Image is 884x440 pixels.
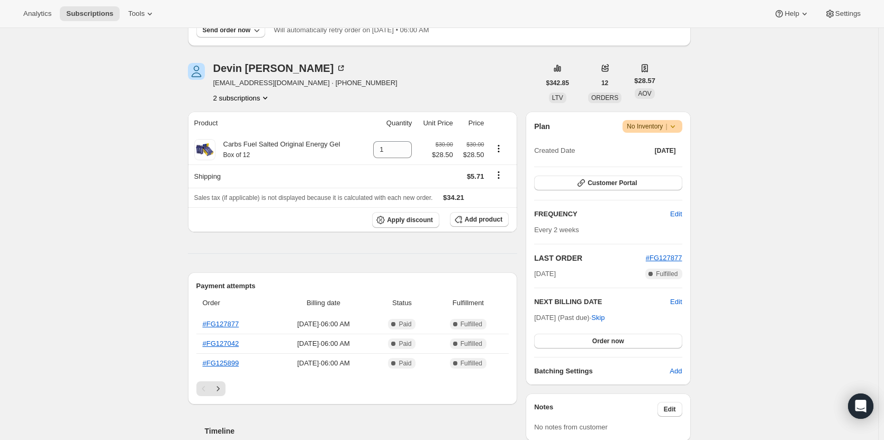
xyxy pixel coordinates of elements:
span: Fulfilled [656,270,678,278]
span: 12 [601,79,608,87]
span: Skip [591,313,605,323]
span: Order now [592,337,624,345]
h2: LAST ORDER [534,253,646,263]
button: Edit [657,402,682,417]
span: | [665,122,667,131]
h2: Timeline [205,426,518,436]
span: Sales tax (if applicable) is not displayed because it is calculated with each new order. [194,194,433,201]
span: $28.50 [432,150,453,160]
span: Subscriptions [66,10,113,18]
span: $5.71 [467,172,484,180]
span: Add [670,366,682,377]
span: [DATE] · 06:00 AM [277,338,370,349]
span: Add product [465,215,502,224]
span: $342.85 [546,79,569,87]
button: $342.85 [540,76,575,90]
button: Skip [585,309,611,326]
span: [DATE] · 06:00 AM [277,358,370,369]
button: Apply discount [372,212,439,228]
span: $34.21 [443,194,464,201]
span: [DATE] (Past due) · [534,314,605,322]
span: Analytics [23,10,51,18]
img: product img [194,139,215,160]
span: LTV [552,94,563,102]
button: Customer Portal [534,176,682,190]
span: Apply discount [387,216,433,224]
button: Order now [534,334,682,349]
span: Customer Portal [588,179,637,187]
small: $30.00 [466,141,484,148]
button: Edit [670,297,682,307]
a: #FG127042 [203,340,239,347]
button: [DATE] [648,143,682,158]
a: #FG127877 [646,254,682,262]
nav: Pagination [196,381,509,396]
span: [DATE] [655,146,676,155]
span: Fulfilled [461,359,482,368]
span: Tools [128,10,145,18]
button: 12 [595,76,615,90]
button: Settings [818,6,867,21]
p: Will automatically retry order on [DATE] • 06:00 AM [274,25,429,35]
span: Edit [670,209,682,219]
button: Shipping actions [490,169,507,181]
button: Help [768,6,816,21]
button: Tools [122,6,161,21]
span: $28.50 [459,150,484,160]
button: Edit [664,206,688,223]
h2: NEXT BILLING DATE [534,297,670,307]
a: #FG125899 [203,359,239,367]
button: Subscriptions [60,6,120,21]
button: Product actions [490,143,507,154]
span: ORDERS [591,94,618,102]
h3: Notes [534,402,657,417]
h6: Batching Settings [534,366,670,377]
h2: FREQUENCY [534,209,670,219]
th: Quantity [364,112,415,135]
a: #FG127877 [203,320,239,328]
th: Unit Price [415,112,456,135]
span: Fulfilled [461,320,482,328]
th: Price [456,112,488,135]
button: Analytics [17,6,58,21]
span: Settings [835,10,861,18]
span: Paid [399,340,411,348]
span: [EMAIL_ADDRESS][DOMAIN_NAME] · [PHONE_NUMBER] [213,78,398,88]
div: Open Intercom Messenger [848,393,873,419]
th: Shipping [188,164,364,188]
span: Fulfillment [434,298,503,308]
span: No Inventory [627,121,678,132]
span: Billing date [277,298,370,308]
span: [DATE] [534,269,556,279]
span: Help [784,10,799,18]
small: $30.00 [436,141,453,148]
h2: Plan [534,121,550,132]
span: AOV [638,90,651,97]
button: Next [211,381,225,396]
button: Send order now [196,23,266,38]
button: Product actions [213,93,271,103]
span: Created Date [534,145,575,156]
span: $28.57 [634,76,655,86]
h2: Payment attempts [196,281,509,291]
span: [DATE] · 06:00 AM [277,319,370,329]
span: Devin Campbell [188,63,205,80]
span: No notes from customer [534,423,608,431]
button: #FG127877 [646,253,682,263]
button: Add product [450,212,509,227]
div: Carbs Fuel Salted Original Energy Gel [215,139,340,160]
th: Product [188,112,364,135]
span: Paid [399,320,411,328]
span: Edit [664,405,676,414]
span: Fulfilled [461,340,482,348]
th: Order [196,291,274,315]
span: Paid [399,359,411,368]
span: Every 2 weeks [534,226,579,234]
span: Status [376,298,427,308]
div: Send order now [203,26,251,34]
div: Devin [PERSON_NAME] [213,63,347,74]
small: Box of 12 [223,151,250,159]
button: Add [663,363,688,380]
